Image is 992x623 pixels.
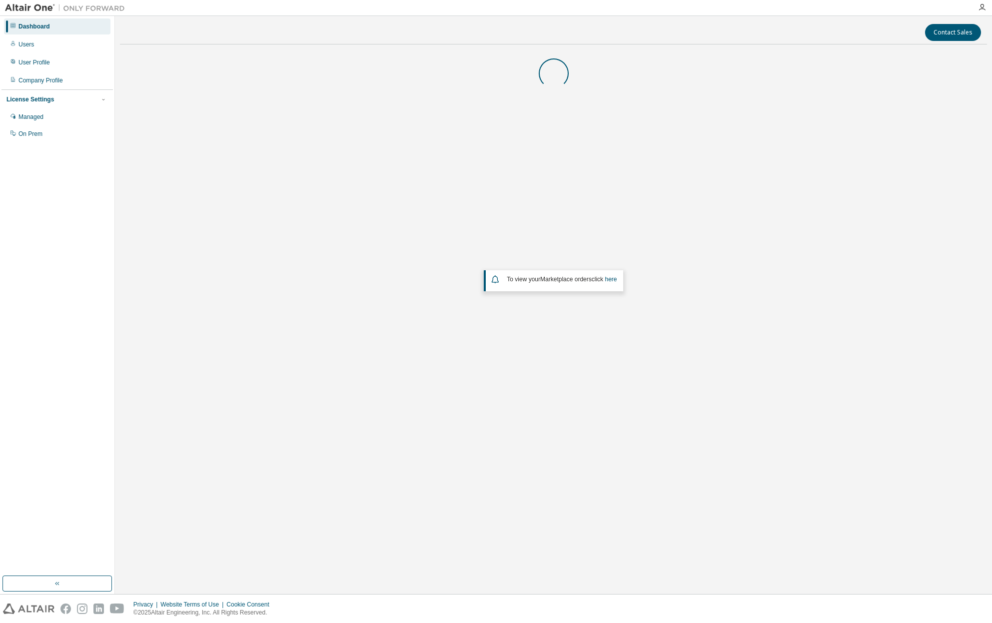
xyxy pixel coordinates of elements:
[93,604,104,614] img: linkedin.svg
[18,130,42,138] div: On Prem
[5,3,130,13] img: Altair One
[133,601,160,609] div: Privacy
[18,113,43,121] div: Managed
[18,58,50,66] div: User Profile
[18,76,63,84] div: Company Profile
[226,601,275,609] div: Cookie Consent
[507,276,617,283] span: To view your click
[160,601,226,609] div: Website Terms of Use
[18,22,50,30] div: Dashboard
[540,276,592,283] em: Marketplace orders
[110,604,124,614] img: youtube.svg
[3,604,54,614] img: altair_logo.svg
[77,604,87,614] img: instagram.svg
[925,24,981,41] button: Contact Sales
[6,95,54,103] div: License Settings
[60,604,71,614] img: facebook.svg
[605,276,617,283] a: here
[18,40,34,48] div: Users
[133,609,275,617] p: © 2025 Altair Engineering, Inc. All Rights Reserved.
